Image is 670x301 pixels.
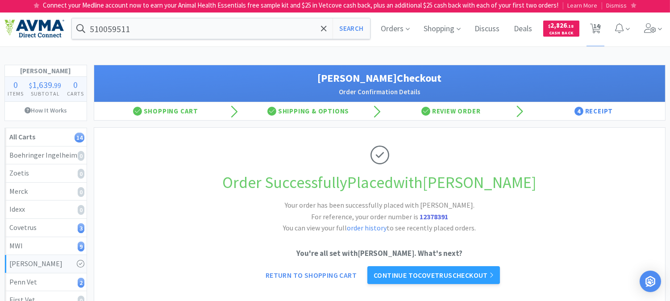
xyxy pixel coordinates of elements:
span: 4 [574,107,583,116]
span: Discuss [471,11,504,46]
span: Cash Back [549,31,574,37]
span: | [601,1,603,9]
h4: Items [5,89,26,98]
i: 0 [78,187,84,197]
i: 3 [78,223,84,233]
span: Orders [378,11,413,46]
h1: [PERSON_NAME] [5,65,87,77]
span: $ [29,81,32,90]
h2: Your order has been successfully placed with [PERSON_NAME]. You can view your full to see recentl... [246,200,514,234]
span: Deals [511,11,536,46]
i: 2 [78,278,84,288]
div: Shopping Cart [94,102,237,120]
span: Dismiss [607,1,627,9]
a: Merck0 [5,183,87,201]
strong: All Carts [9,132,35,141]
span: Learn More [568,1,598,9]
div: Penn Vet [9,276,82,288]
a: Zoetis0 [5,164,87,183]
div: Review Order [380,102,523,120]
a: MWI9 [5,237,87,255]
a: order history [347,223,387,232]
span: | [562,1,564,9]
div: MWI [9,240,82,252]
a: 14 [587,26,605,34]
i: 0 [78,169,84,179]
img: e4e33dab9f054f5782a47901c742baa9_102.png [4,19,64,38]
span: 0 [73,79,78,90]
div: . [26,80,64,89]
span: 99 [54,81,61,90]
h4: Carts [64,89,87,98]
span: 1,639 [32,79,52,90]
a: [PERSON_NAME] [5,255,87,273]
i: 14 [75,133,84,142]
a: Idexx0 [5,201,87,219]
a: Penn Vet2 [5,273,87,292]
a: Continue toCovetruscheckout [367,266,500,284]
div: Covetrus [9,222,82,234]
div: Shipping & Options [237,102,380,120]
p: You're all set with [PERSON_NAME] . What's next? [103,247,656,259]
input: Search by item, sku, manufacturer, ingredient, size... [72,18,370,39]
a: $2,826.18Cash Back [543,17,579,41]
i: 0 [78,151,84,161]
h1: [PERSON_NAME] Checkout [103,70,656,87]
h4: Subtotal [26,89,64,98]
a: Return to Shopping Cart [259,266,363,284]
h1: Order Successfully Placed with [PERSON_NAME] [103,170,656,196]
i: 0 [78,205,84,215]
div: Open Intercom Messenger [640,271,661,292]
div: Zoetis [9,167,82,179]
span: For reference, your order number is [311,212,448,221]
strong: 12378391 [420,212,448,221]
a: Deals [511,25,536,33]
a: Discuss [471,25,504,33]
span: Shopping [420,11,464,46]
div: Idexx [9,204,82,215]
div: Merck [9,186,82,197]
a: All Carts14 [5,128,87,146]
i: 9 [78,242,84,251]
div: [PERSON_NAME] [9,258,82,270]
span: 14 [593,8,599,44]
a: Boehringer Ingelheim0 [5,146,87,165]
a: How It Works [5,102,87,119]
span: 0 [13,79,18,90]
span: 2,826 [549,21,574,29]
div: Boehringer Ingelheim [9,150,82,161]
div: Receipt [522,102,665,120]
h2: Order Confirmation Details [103,87,656,97]
button: Search [333,18,370,39]
a: Covetrus3 [5,219,87,237]
span: . 18 [567,23,574,29]
span: $ [549,23,551,29]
